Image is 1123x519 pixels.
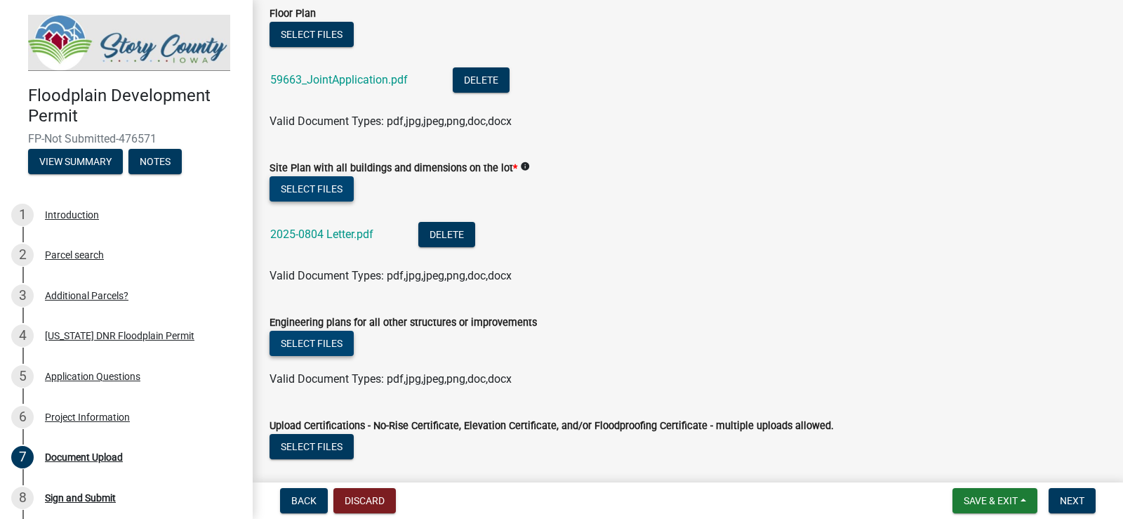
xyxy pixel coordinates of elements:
[453,74,510,88] wm-modal-confirm: Delete Document
[270,475,512,489] span: Valid Document Types: pdf,jpg,jpeg,png,doc,docx
[520,162,530,171] i: info
[270,372,512,386] span: Valid Document Types: pdf,jpg,jpeg,png,doc,docx
[11,365,34,388] div: 5
[45,250,104,260] div: Parcel search
[280,488,328,513] button: Back
[28,132,225,145] span: FP-Not Submitted-476571
[128,157,182,168] wm-modal-confirm: Notes
[270,318,537,328] label: Engineering plans for all other structures or improvements
[964,495,1018,506] span: Save & Exit
[45,452,123,462] div: Document Upload
[1060,495,1084,506] span: Next
[270,73,408,86] a: 59663_JointApplication.pdf
[418,229,475,242] wm-modal-confirm: Delete Document
[11,244,34,266] div: 2
[11,324,34,347] div: 4
[28,149,123,174] button: View Summary
[270,9,316,19] label: Floor Plan
[45,331,194,341] div: [US_STATE] DNR Floodplain Permit
[28,86,241,126] h4: Floodplain Development Permit
[45,412,130,422] div: Project Information
[11,284,34,307] div: 3
[11,446,34,468] div: 7
[270,269,512,282] span: Valid Document Types: pdf,jpg,jpeg,png,doc,docx
[270,164,517,173] label: Site Plan with all buildings and dimensions on the lot
[270,114,512,128] span: Valid Document Types: pdf,jpg,jpeg,png,doc,docx
[45,291,128,301] div: Additional Parcels?
[270,331,354,356] button: Select files
[418,222,475,247] button: Delete
[1049,488,1096,513] button: Next
[270,176,354,202] button: Select files
[11,204,34,226] div: 1
[45,372,140,381] div: Application Questions
[28,15,230,71] img: Story County, Iowa
[270,228,373,241] a: 2025-0804 Letter.pdf
[453,67,510,93] button: Delete
[45,210,99,220] div: Introduction
[11,406,34,428] div: 6
[952,488,1037,513] button: Save & Exit
[291,495,317,506] span: Back
[270,434,354,459] button: Select files
[270,22,354,47] button: Select files
[270,421,834,431] label: Upload Certifications - No-Rise Certificate, Elevation Certificate, and/or Floodproofing Certific...
[128,149,182,174] button: Notes
[333,488,396,513] button: Discard
[45,493,116,503] div: Sign and Submit
[11,487,34,509] div: 8
[28,157,123,168] wm-modal-confirm: Summary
